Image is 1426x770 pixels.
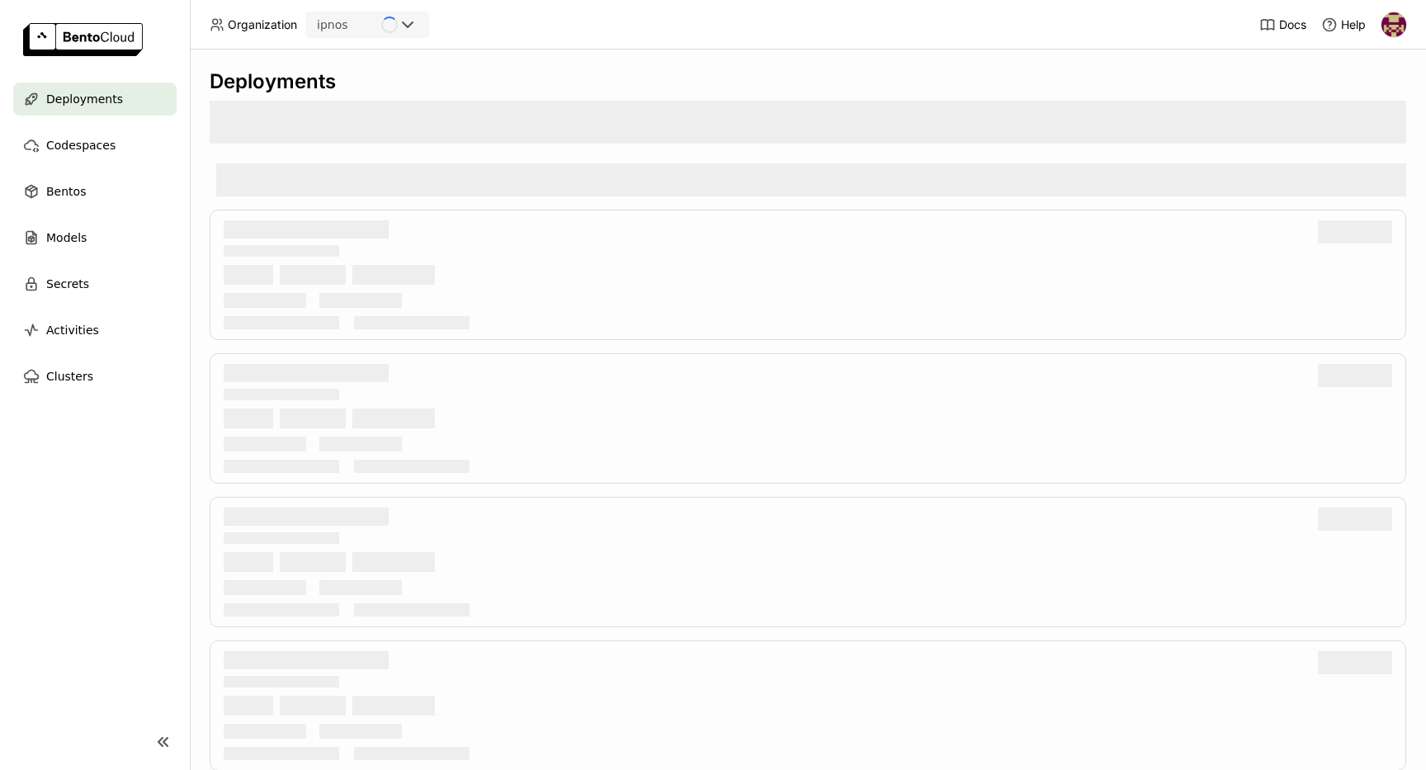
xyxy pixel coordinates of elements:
div: ipnos [317,17,348,33]
a: Codespaces [13,129,177,162]
span: Models [46,228,87,248]
a: Activities [13,314,177,347]
span: Secrets [46,274,89,294]
span: Activities [46,320,99,340]
img: Emulie Chhor [1381,12,1406,37]
span: Bentos [46,182,86,201]
div: Deployments [210,69,1406,94]
span: Organization [228,17,297,32]
a: Bentos [13,175,177,208]
span: Docs [1279,17,1306,32]
span: Help [1341,17,1366,32]
a: Models [13,221,177,254]
span: Codespaces [46,135,116,155]
a: Secrets [13,267,177,300]
a: Clusters [13,360,177,393]
a: Deployments [13,83,177,116]
span: Deployments [46,89,123,109]
input: Selected ipnos. [350,17,352,34]
a: Docs [1259,17,1306,33]
span: Clusters [46,366,93,386]
div: Help [1321,17,1366,33]
img: logo [23,23,143,56]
